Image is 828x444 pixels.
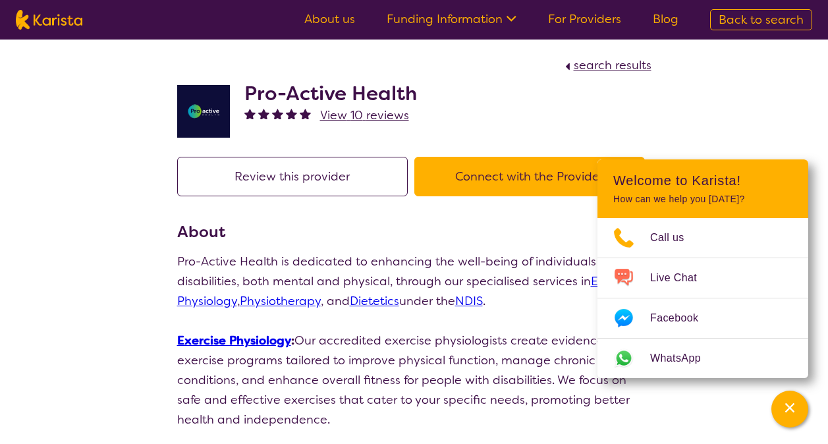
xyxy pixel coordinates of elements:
[177,333,291,348] a: Exercise Physiology
[244,108,256,119] img: fullstar
[548,11,621,27] a: For Providers
[771,391,808,428] button: Channel Menu
[574,57,651,73] span: search results
[597,159,808,378] div: Channel Menu
[650,348,717,368] span: WhatsApp
[258,108,269,119] img: fullstar
[650,268,713,288] span: Live Chat
[177,331,651,430] p: Our accredited exercise physiologists create evidence-based exercise programs tailored to improve...
[177,157,408,196] button: Review this provider
[613,194,792,205] p: How can we help you [DATE]?
[177,252,651,311] p: Pro-Active Health is dedicated to enhancing the well-being of individuals with disabilities, both...
[455,293,483,309] a: NDIS
[244,82,417,105] h2: Pro-Active Health
[240,293,321,309] a: Physiotherapy
[710,9,812,30] a: Back to search
[320,105,409,125] a: View 10 reviews
[177,333,294,348] strong: :
[653,11,678,27] a: Blog
[597,218,808,378] ul: Choose channel
[650,228,700,248] span: Call us
[272,108,283,119] img: fullstar
[16,10,82,30] img: Karista logo
[320,107,409,123] span: View 10 reviews
[414,169,651,184] a: Connect with the Provider
[286,108,297,119] img: fullstar
[300,108,311,119] img: fullstar
[562,57,651,73] a: search results
[177,220,651,244] h3: About
[350,293,399,309] a: Dietetics
[597,339,808,378] a: Web link opens in a new tab.
[387,11,516,27] a: Funding Information
[177,169,414,184] a: Review this provider
[414,157,645,196] button: Connect with the Provider
[719,12,804,28] span: Back to search
[304,11,355,27] a: About us
[613,173,792,188] h2: Welcome to Karista!
[177,85,230,138] img: jdgr5huzsaqxc1wfufya.png
[650,308,714,328] span: Facebook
